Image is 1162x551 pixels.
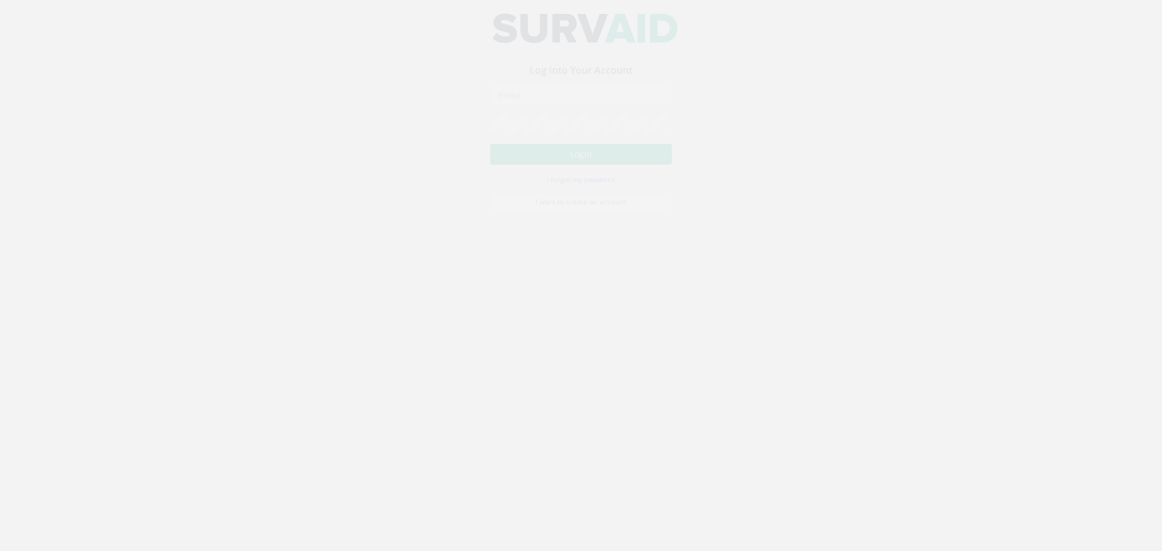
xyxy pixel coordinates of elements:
a: I want to create an account [490,204,672,222]
input: Email [490,96,672,116]
small: I forgot my password [547,186,615,195]
button: Login [490,155,672,175]
h3: Log Into Your Account [490,76,672,87]
a: I forgot my password [547,184,615,195]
